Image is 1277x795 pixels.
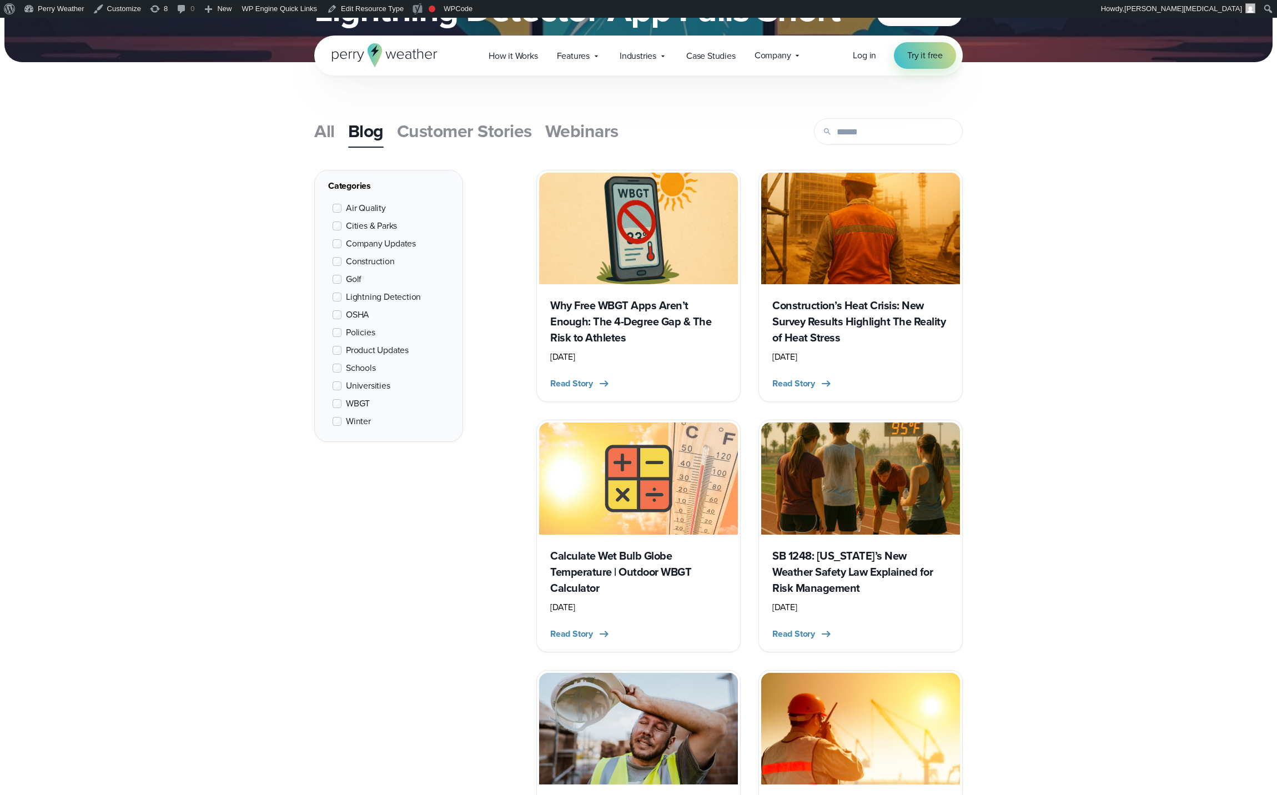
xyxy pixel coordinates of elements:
div: [DATE] [772,601,949,614]
a: Customer Stories [397,115,532,147]
span: Read Story [550,627,593,641]
button: Read Story [550,377,611,390]
span: How it Works [489,49,538,63]
div: Focus keyphrase not set [429,6,435,12]
span: Lightning Detection [346,290,421,304]
span: Case Studies [686,49,736,63]
a: Log in [853,49,876,62]
a: Case Studies [677,44,745,67]
a: Try it free [894,42,956,69]
span: Features [557,49,590,63]
span: Industries [620,49,656,63]
img: Construction heat stress [761,173,960,284]
span: Company [755,49,791,62]
span: [PERSON_NAME][MEDICAL_DATA] [1124,4,1242,13]
a: All [314,115,335,147]
a: California Senate Bill 1248 heat stress SB 1248: [US_STATE]’s New Weather Safety Law Explained fo... [758,420,963,652]
h3: Construction’s Heat Crisis: New Survey Results Highlight The Reality of Heat Stress [772,298,949,346]
h3: SB 1248: [US_STATE]’s New Weather Safety Law Explained for Risk Management [772,548,949,596]
span: Product Updates [346,344,409,357]
img: Free wbgt app zelus [539,173,738,284]
span: OSHA [346,308,369,321]
span: Schools [346,361,376,375]
a: Free wbgt app zelus Why Free WBGT Apps Aren’t Enough: The 4-Degree Gap & The Risk to Athletes [DA... [536,170,741,402]
img: Calculate Wet Bulb Globe Temperature (WBGT) [539,422,738,534]
a: Construction heat stress Construction’s Heat Crisis: New Survey Results Highlight The Reality of ... [758,170,963,402]
span: Read Story [772,627,815,641]
button: Read Story [550,627,611,641]
span: Try it free [907,49,943,62]
h3: Why Free WBGT Apps Aren’t Enough: The 4-Degree Gap & The Risk to Athletes [550,298,727,346]
button: Read Story [772,377,833,390]
a: Webinars [545,115,619,147]
span: Customer Stories [397,118,532,144]
span: Read Story [550,377,593,390]
span: Read Story [772,377,815,390]
a: How it Works [479,44,547,67]
span: Blog [348,118,384,144]
a: Blog [348,115,384,147]
span: Company Updates [346,237,416,250]
div: [DATE] [550,350,727,364]
div: Categories [328,179,449,193]
div: [DATE] [772,350,949,364]
a: Calculate Wet Bulb Globe Temperature (WBGT) Calculate Wet Bulb Globe Temperature | Outdoor WBGT C... [536,420,741,652]
span: Webinars [545,118,619,144]
span: WBGT [346,397,370,410]
span: Universities [346,379,390,393]
span: All [314,118,335,144]
span: Cities & Parks [346,219,397,233]
span: Winter [346,415,371,428]
button: Read Story [772,627,833,641]
h3: Calculate Wet Bulb Globe Temperature | Outdoor WBGT Calculator [550,548,727,596]
div: [DATE] [550,601,727,614]
img: Heat Stress OSHA [539,673,738,784]
span: Golf [346,273,361,286]
img: California Senate Bill 1248 heat stress [761,422,960,534]
span: Policies [346,326,375,339]
span: Air Quality [346,202,386,215]
span: Construction [346,255,395,268]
